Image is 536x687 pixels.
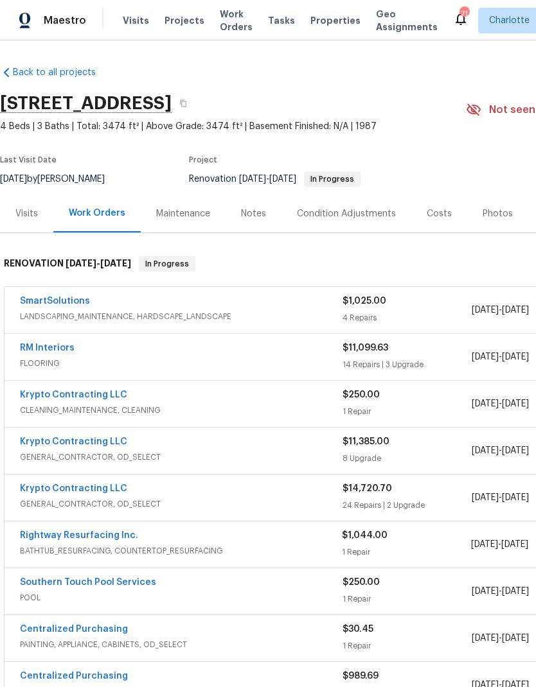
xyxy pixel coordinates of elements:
div: 1 Repair [342,546,470,559]
span: [DATE] [502,446,529,455]
span: [DATE] [66,259,96,268]
div: Work Orders [69,207,125,220]
span: CLEANING_MAINTENANCE, CLEANING [20,404,343,417]
span: [DATE] [269,175,296,184]
span: - [472,585,529,598]
span: - [66,259,131,268]
span: Properties [310,14,361,27]
span: Geo Assignments [376,8,438,33]
span: [DATE] [472,446,499,455]
span: [DATE] [502,399,529,408]
span: $250.00 [343,390,380,399]
span: $11,385.00 [343,437,389,446]
span: [DATE] [472,306,499,315]
span: [DATE] [502,352,529,361]
span: [DATE] [502,587,529,596]
span: - [472,632,529,645]
span: - [239,175,296,184]
span: In Progress [140,257,194,270]
a: Krypto Contracting LLC [20,390,127,399]
h6: RENOVATION [4,256,131,272]
div: 1 Repair [343,639,472,652]
div: 14 Repairs | 3 Upgrade [343,358,472,371]
div: Photos [483,207,513,220]
div: 4 Repairs [343,311,472,324]
span: Project [189,156,217,164]
span: GENERAL_CONTRACTOR, OD_SELECT [20,498,343,510]
span: - [472,351,529,363]
div: 1 Repair [343,405,472,418]
span: Visits [123,14,149,27]
span: LANDSCAPING_MAINTENANCE, HARDSCAPE_LANDSCAPE [20,310,343,323]
span: [DATE] [472,587,499,596]
span: $14,720.70 [343,484,392,493]
button: Copy Address [172,92,195,115]
div: 8 Upgrade [343,452,472,465]
span: [DATE] [502,493,529,502]
span: $1,044.00 [342,531,388,540]
span: - [472,444,529,457]
span: $11,099.63 [343,343,388,352]
a: SmartSolutions [20,297,90,306]
div: Condition Adjustments [297,207,396,220]
span: [DATE] [502,634,529,643]
span: Maestro [44,14,86,27]
a: Southern Touch Pool Services [20,578,156,587]
span: POOL [20,591,343,604]
span: [DATE] [472,352,499,361]
span: $250.00 [343,578,380,587]
span: [DATE] [472,493,499,502]
a: Krypto Contracting LLC [20,484,127,493]
span: BATHTUB_RESURFACING, COUNTERTOP_RESURFACING [20,544,342,557]
a: Krypto Contracting LLC [20,437,127,446]
div: Costs [427,207,452,220]
span: - [472,397,529,410]
div: Maintenance [156,207,210,220]
span: PAINTING, APPLIANCE, CABINETS, OD_SELECT [20,638,343,651]
div: Visits [15,207,38,220]
a: Centralized Purchasing [20,625,128,634]
span: Renovation [189,175,361,184]
span: [DATE] [239,175,266,184]
span: - [471,538,528,551]
span: [DATE] [472,634,499,643]
span: Tasks [268,16,295,25]
a: Rightway Resurfacing Inc. [20,531,138,540]
span: [DATE] [502,306,529,315]
span: [DATE] [501,540,528,549]
span: Charlotte [489,14,530,27]
span: FLOORING [20,357,343,370]
span: [DATE] [472,399,499,408]
span: $1,025.00 [343,297,386,306]
span: - [472,304,529,317]
a: RM Interiors [20,343,75,352]
span: GENERAL_CONTRACTOR, OD_SELECT [20,451,343,464]
span: $30.45 [343,625,373,634]
span: $989.69 [343,672,379,681]
div: 71 [460,8,469,21]
span: [DATE] [100,259,131,268]
span: - [472,491,529,504]
a: Centralized Purchasing [20,672,128,681]
div: Notes [241,207,266,220]
div: 1 Repair [343,593,472,605]
span: Work Orders [220,8,253,33]
span: Projects [165,14,204,27]
div: 24 Repairs | 2 Upgrade [343,499,472,512]
span: In Progress [305,175,359,183]
span: [DATE] [471,540,498,549]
